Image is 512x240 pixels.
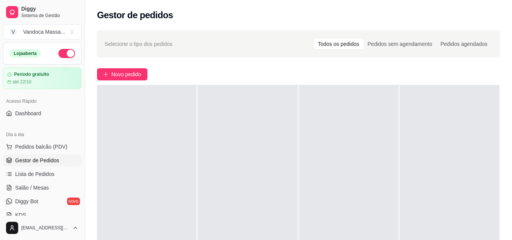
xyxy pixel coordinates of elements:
[58,49,75,58] button: Alterar Status
[3,154,81,166] a: Gestor de Pedidos
[3,107,81,119] a: Dashboard
[21,6,78,13] span: Diggy
[3,95,81,107] div: Acesso Rápido
[13,79,31,85] article: até 22/10
[15,110,41,117] span: Dashboard
[15,157,59,164] span: Gestor de Pedidos
[15,211,26,219] span: KDS
[105,40,172,48] span: Selecione o tipo dos pedidos
[3,141,81,153] button: Pedidos balcão (PDV)
[97,68,147,80] button: Novo pedido
[97,9,173,21] h2: Gestor de pedidos
[363,39,436,49] div: Pedidos sem agendamento
[3,24,81,39] button: Select a team
[23,28,65,36] div: Vandoca Massa ...
[15,143,67,151] span: Pedidos balcão (PDV)
[9,28,17,36] span: V
[21,13,78,19] span: Sistema de Gestão
[3,182,81,194] a: Salão / Mesas
[3,219,81,237] button: [EMAIL_ADDRESS][DOMAIN_NAME]
[3,3,81,21] a: DiggySistema de Gestão
[14,72,49,77] article: Período gratuito
[15,198,38,205] span: Diggy Bot
[3,129,81,141] div: Dia a dia
[15,184,49,191] span: Salão / Mesas
[3,67,81,89] a: Período gratuitoaté 22/10
[9,49,41,58] div: Loja aberta
[15,170,55,178] span: Lista de Pedidos
[3,195,81,207] a: Diggy Botnovo
[21,225,69,231] span: [EMAIL_ADDRESS][DOMAIN_NAME]
[314,39,363,49] div: Todos os pedidos
[111,70,141,78] span: Novo pedido
[3,209,81,221] a: KDS
[3,168,81,180] a: Lista de Pedidos
[103,72,108,77] span: plus
[436,39,492,49] div: Pedidos agendados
